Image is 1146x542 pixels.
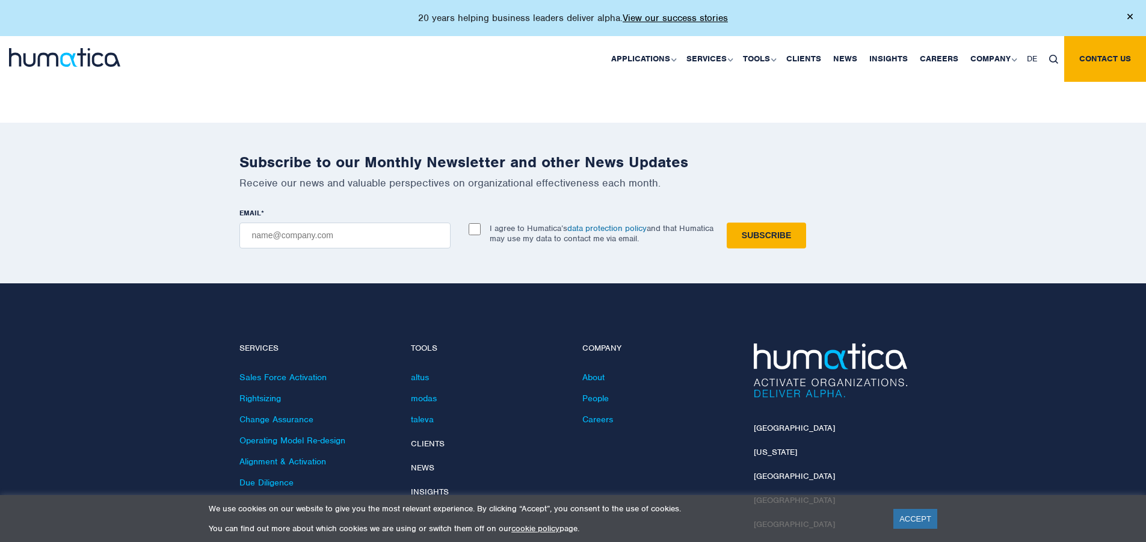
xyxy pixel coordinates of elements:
[1021,36,1043,82] a: DE
[1027,54,1037,64] span: DE
[582,343,736,354] h4: Company
[418,12,728,24] p: 20 years helping business leaders deliver alpha.
[567,223,647,233] a: data protection policy
[209,523,878,534] p: You can find out more about which cookies we are using or switch them off on our page.
[827,36,863,82] a: News
[1064,36,1146,82] a: Contact us
[209,504,878,514] p: We use cookies on our website to give you the most relevant experience. By clicking “Accept”, you...
[239,153,907,171] h2: Subscribe to our Monthly Newsletter and other News Updates
[239,223,451,248] input: name@company.com
[239,414,313,425] a: Change Assurance
[411,487,449,497] a: Insights
[9,48,120,67] img: logo
[411,414,434,425] a: taleva
[582,372,605,383] a: About
[239,208,261,218] span: EMAIL
[239,343,393,354] h4: Services
[239,372,327,383] a: Sales Force Activation
[780,36,827,82] a: Clients
[863,36,914,82] a: Insights
[754,423,835,433] a: [GEOGRAPHIC_DATA]
[727,223,806,248] input: Subscribe
[1049,55,1058,64] img: search_icon
[239,176,907,189] p: Receive our news and valuable perspectives on organizational effectiveness each month.
[737,36,780,82] a: Tools
[605,36,680,82] a: Applications
[893,509,937,529] a: ACCEPT
[582,393,609,404] a: People
[964,36,1021,82] a: Company
[511,523,559,534] a: cookie policy
[754,471,835,481] a: [GEOGRAPHIC_DATA]
[680,36,737,82] a: Services
[239,477,294,488] a: Due Diligence
[623,12,728,24] a: View our success stories
[239,435,345,446] a: Operating Model Re-design
[411,463,434,473] a: News
[239,456,326,467] a: Alignment & Activation
[411,372,429,383] a: altus
[469,223,481,235] input: I agree to Humatica’sdata protection policyand that Humatica may use my data to contact me via em...
[914,36,964,82] a: Careers
[411,393,437,404] a: modas
[411,343,564,354] h4: Tools
[754,447,797,457] a: [US_STATE]
[490,223,713,244] p: I agree to Humatica’s and that Humatica may use my data to contact me via email.
[411,439,445,449] a: Clients
[239,393,281,404] a: Rightsizing
[582,414,613,425] a: Careers
[754,343,907,398] img: Humatica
